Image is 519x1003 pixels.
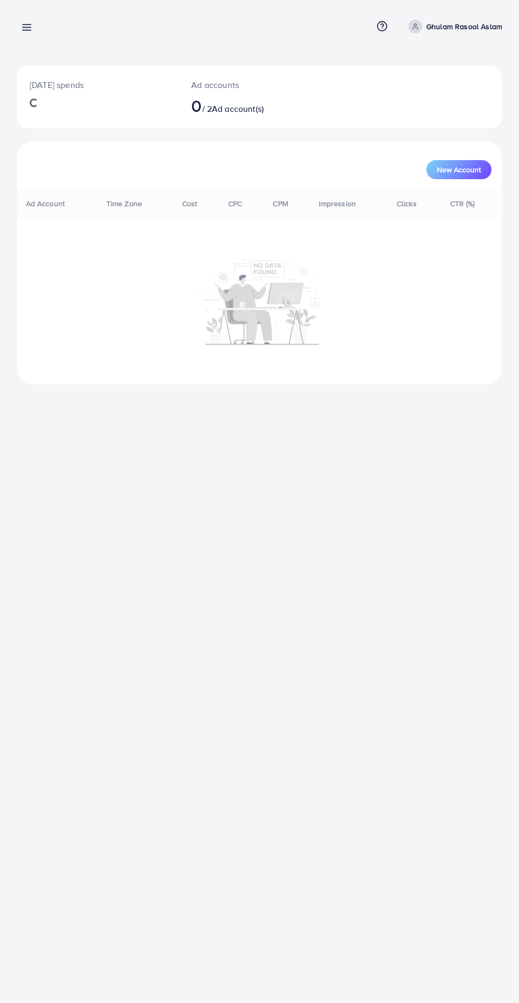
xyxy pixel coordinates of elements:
[212,103,264,115] span: Ad account(s)
[404,20,502,33] a: Ghulam Rasool Aslam
[437,166,481,173] span: New Account
[426,160,491,179] button: New Account
[426,20,502,33] p: Ghulam Rasool Aslam
[30,78,166,91] p: [DATE] spends
[191,93,202,118] span: 0
[191,78,287,91] p: Ad accounts
[191,95,287,116] h2: / 2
